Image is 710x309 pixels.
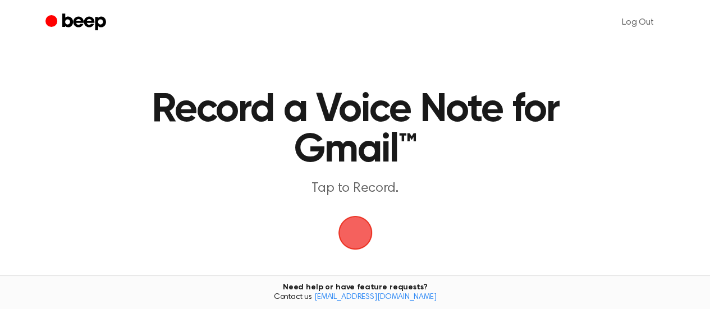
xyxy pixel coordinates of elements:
[338,216,372,250] img: Beep Logo
[7,293,703,303] span: Contact us
[140,179,571,198] p: Tap to Record.
[121,90,589,170] h1: Record a Voice Note for Gmail™
[611,9,665,36] a: Log Out
[45,12,109,34] a: Beep
[314,293,437,301] a: [EMAIL_ADDRESS][DOMAIN_NAME]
